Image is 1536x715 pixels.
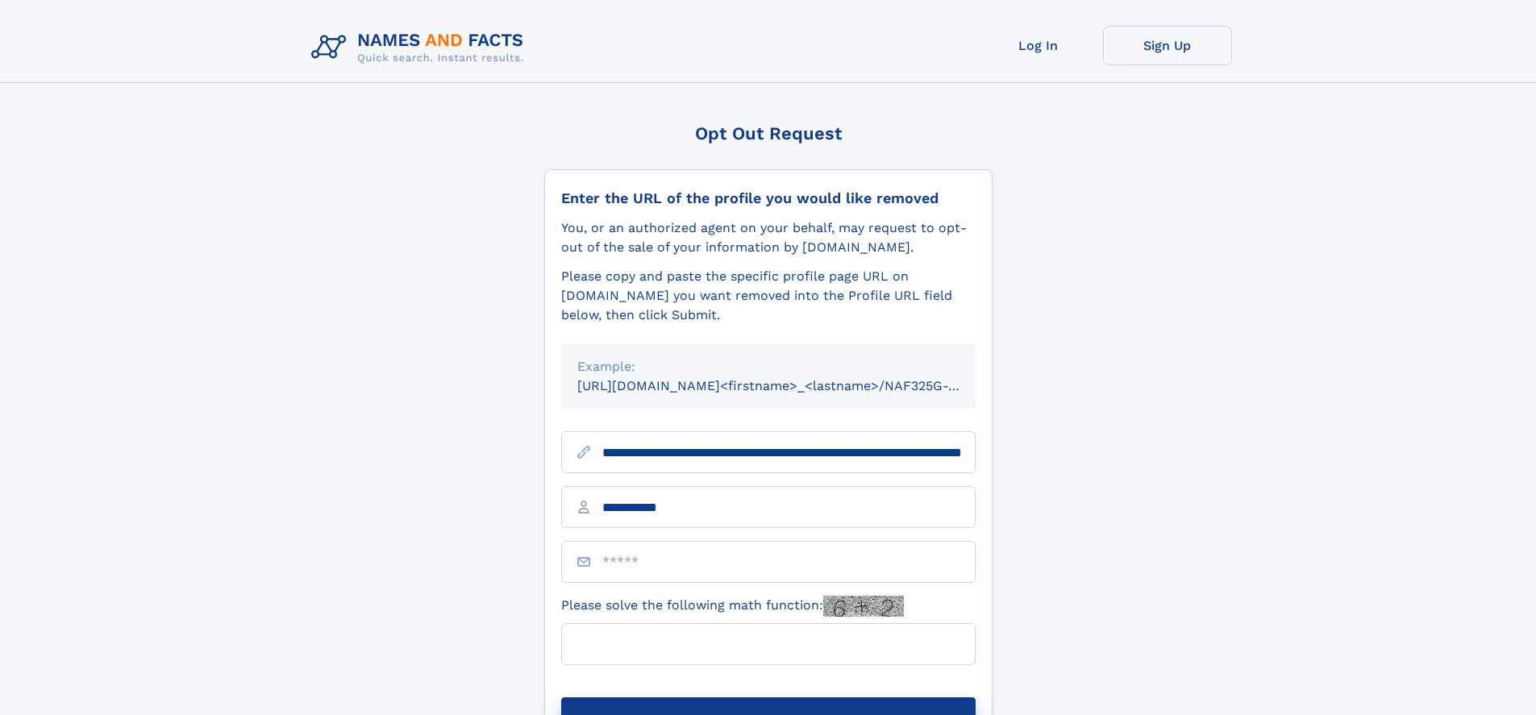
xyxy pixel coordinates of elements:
label: Please solve the following math function: [561,596,904,617]
div: Please copy and paste the specific profile page URL on [DOMAIN_NAME] you want removed into the Pr... [561,267,976,325]
div: Opt Out Request [544,123,993,143]
small: [URL][DOMAIN_NAME]<firstname>_<lastname>/NAF325G-xxxxxxxx [577,378,1006,393]
a: Sign Up [1103,26,1232,65]
div: You, or an authorized agent on your behalf, may request to opt-out of the sale of your informatio... [561,218,976,257]
a: Log In [974,26,1103,65]
img: Logo Names and Facts [305,26,537,69]
div: Enter the URL of the profile you would like removed [561,189,976,207]
div: Example: [577,357,959,376]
